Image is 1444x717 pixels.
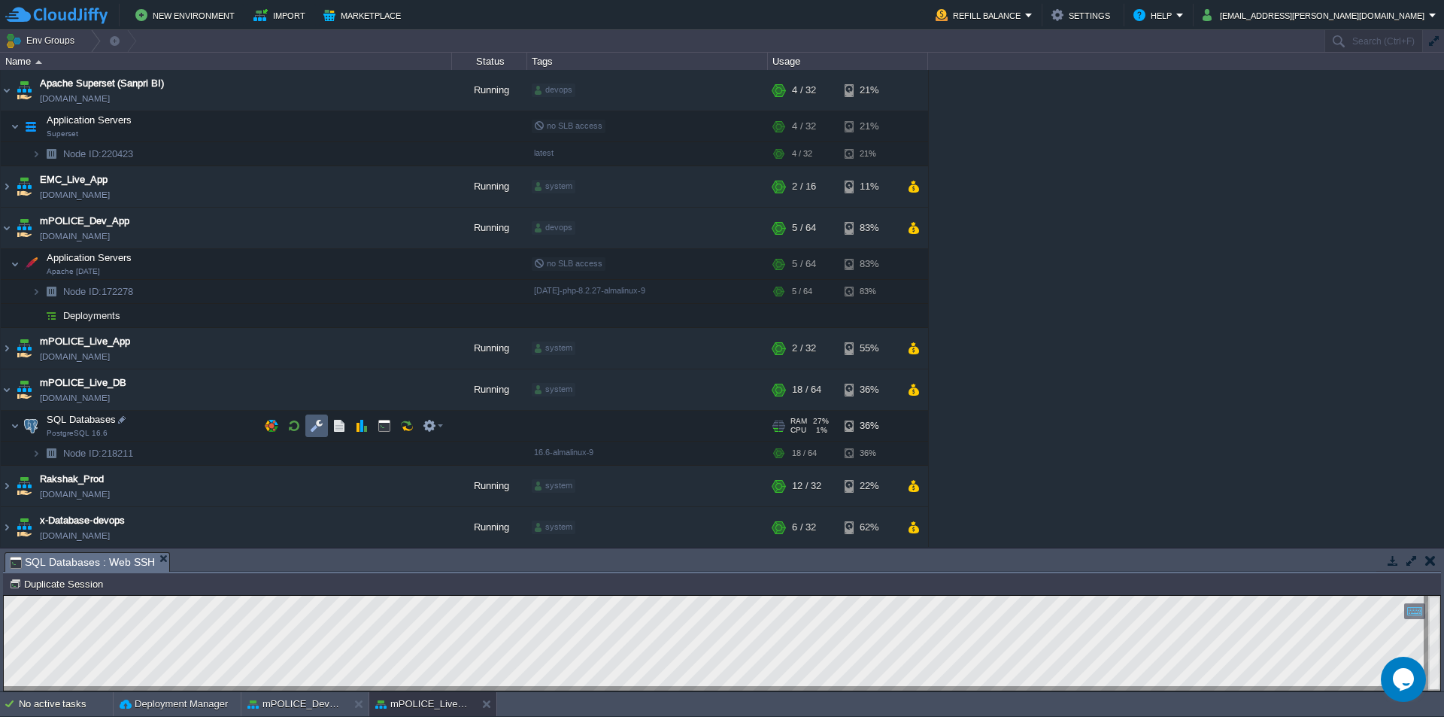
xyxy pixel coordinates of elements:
[534,259,602,268] span: no SLB access
[14,466,35,506] img: AMDAwAAAACH5BAEAAAAALAAAAAABAAEAAAICRAEAOw==
[845,466,893,506] div: 22%
[1,208,13,248] img: AMDAwAAAACH5BAEAAAAALAAAAAABAAEAAAICRAEAOw==
[32,442,41,465] img: AMDAwAAAACH5BAEAAAAALAAAAAABAAEAAAICRAEAOw==
[62,285,135,298] a: Node ID:172278
[40,528,110,543] span: [DOMAIN_NAME]
[5,30,80,51] button: Env Groups
[1381,657,1429,702] iframe: chat widget
[20,249,41,279] img: AMDAwAAAACH5BAEAAAAALAAAAAABAAEAAAICRAEAOw==
[452,328,527,369] div: Running
[845,142,893,166] div: 21%
[845,280,893,303] div: 83%
[534,286,645,295] span: [DATE]-php-8.2.27-almalinux-9
[20,411,41,441] img: AMDAwAAAACH5BAEAAAAALAAAAAABAAEAAAICRAEAOw==
[532,180,575,193] div: system
[40,172,108,187] span: EMC_Live_App
[845,208,893,248] div: 83%
[40,76,164,91] a: Apache Superset (Sanpri BI)
[62,147,135,160] span: 220423
[40,513,125,528] span: x-Database-devops
[452,507,527,548] div: Running
[32,304,41,327] img: AMDAwAAAACH5BAEAAAAALAAAAAABAAEAAAICRAEAOw==
[10,553,155,572] span: SQL Databases : Web SSH
[452,466,527,506] div: Running
[532,84,575,97] div: devops
[792,280,812,303] div: 5 / 64
[845,507,893,548] div: 62%
[63,448,102,459] span: Node ID:
[532,342,575,355] div: system
[532,479,575,493] div: system
[1,369,13,410] img: AMDAwAAAACH5BAEAAAAALAAAAAABAAEAAAICRAEAOw==
[11,249,20,279] img: AMDAwAAAACH5BAEAAAAALAAAAAABAAEAAAICRAEAOw==
[453,53,526,70] div: Status
[32,280,41,303] img: AMDAwAAAACH5BAEAAAAALAAAAAABAAEAAAICRAEAOw==
[253,6,310,24] button: Import
[62,309,123,322] a: Deployments
[1,466,13,506] img: AMDAwAAAACH5BAEAAAAALAAAAAABAAEAAAICRAEAOw==
[47,129,78,138] span: Superset
[62,447,135,460] span: 218211
[532,521,575,534] div: system
[62,447,135,460] a: Node ID:218211
[845,369,893,410] div: 36%
[35,60,42,64] img: AMDAwAAAACH5BAEAAAAALAAAAAABAAEAAAICRAEAOw==
[5,6,108,25] img: CloudJiffy
[534,148,554,157] span: latest
[40,187,110,202] a: [DOMAIN_NAME]
[45,251,134,264] span: Application Servers
[534,121,602,130] span: no SLB access
[40,375,126,390] a: mPOLICE_Live_DB
[14,328,35,369] img: AMDAwAAAACH5BAEAAAAALAAAAAABAAEAAAICRAEAOw==
[812,426,827,435] span: 1%
[45,114,134,126] span: Application Servers
[40,390,110,406] span: [DOMAIN_NAME]
[792,208,816,248] div: 5 / 64
[452,208,527,248] div: Running
[14,70,35,111] img: AMDAwAAAACH5BAEAAAAALAAAAAABAAEAAAICRAEAOw==
[14,369,35,410] img: AMDAwAAAACH5BAEAAAAALAAAAAABAAEAAAICRAEAOw==
[14,507,35,548] img: AMDAwAAAACH5BAEAAAAALAAAAAABAAEAAAICRAEAOw==
[45,413,118,426] span: SQL Databases
[792,142,812,166] div: 4 / 32
[135,6,239,24] button: New Environment
[792,111,816,141] div: 4 / 32
[9,577,108,591] button: Duplicate Session
[1203,6,1429,24] button: [EMAIL_ADDRESS][PERSON_NAME][DOMAIN_NAME]
[40,91,110,106] a: [DOMAIN_NAME]
[41,304,62,327] img: AMDAwAAAACH5BAEAAAAALAAAAAABAAEAAAICRAEAOw==
[845,70,893,111] div: 21%
[63,286,102,297] span: Node ID:
[62,285,135,298] span: 172278
[1,507,13,548] img: AMDAwAAAACH5BAEAAAAALAAAAAABAAEAAAICRAEAOw==
[1,70,13,111] img: AMDAwAAAACH5BAEAAAAALAAAAAABAAEAAAICRAEAOw==
[792,249,816,279] div: 5 / 64
[40,229,110,244] a: [DOMAIN_NAME]
[247,697,342,712] button: mPOLICE_Dev_App
[20,111,41,141] img: AMDAwAAAACH5BAEAAAAALAAAAAABAAEAAAICRAEAOw==
[14,166,35,207] img: AMDAwAAAACH5BAEAAAAALAAAAAABAAEAAAICRAEAOw==
[47,429,108,438] span: PostgreSQL 16.6
[792,442,817,465] div: 18 / 64
[40,349,110,364] a: [DOMAIN_NAME]
[11,111,20,141] img: AMDAwAAAACH5BAEAAAAALAAAAAABAAEAAAICRAEAOw==
[790,417,807,426] span: RAM
[45,414,118,425] a: SQL DatabasesPostgreSQL 16.6
[11,411,20,441] img: AMDAwAAAACH5BAEAAAAALAAAAAABAAEAAAICRAEAOw==
[845,166,893,207] div: 11%
[1133,6,1176,24] button: Help
[1,328,13,369] img: AMDAwAAAACH5BAEAAAAALAAAAAABAAEAAAICRAEAOw==
[120,697,228,712] button: Deployment Manager
[792,369,821,410] div: 18 / 64
[790,426,806,435] span: CPU
[452,166,527,207] div: Running
[532,221,575,235] div: devops
[1,166,13,207] img: AMDAwAAAACH5BAEAAAAALAAAAAABAAEAAAICRAEAOw==
[41,142,62,166] img: AMDAwAAAACH5BAEAAAAALAAAAAABAAEAAAICRAEAOw==
[845,249,893,279] div: 83%
[40,472,104,487] a: Rakshak_Prod
[845,411,893,441] div: 36%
